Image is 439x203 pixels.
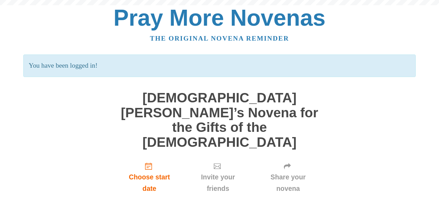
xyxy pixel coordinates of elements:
span: Share your novena [260,171,317,194]
div: Click "Next" to confirm your start date first. [183,157,252,198]
h1: [DEMOGRAPHIC_DATA][PERSON_NAME]’s Novena for the Gifts of the [DEMOGRAPHIC_DATA] [116,91,324,150]
span: Invite your friends [190,171,245,194]
a: The original novena reminder [150,35,289,42]
div: Click "Next" to confirm your start date first. [253,157,324,198]
p: You have been logged in! [23,54,416,77]
a: Pray More Novenas [113,5,326,31]
span: Choose start date [123,171,177,194]
a: Choose start date [116,157,184,198]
